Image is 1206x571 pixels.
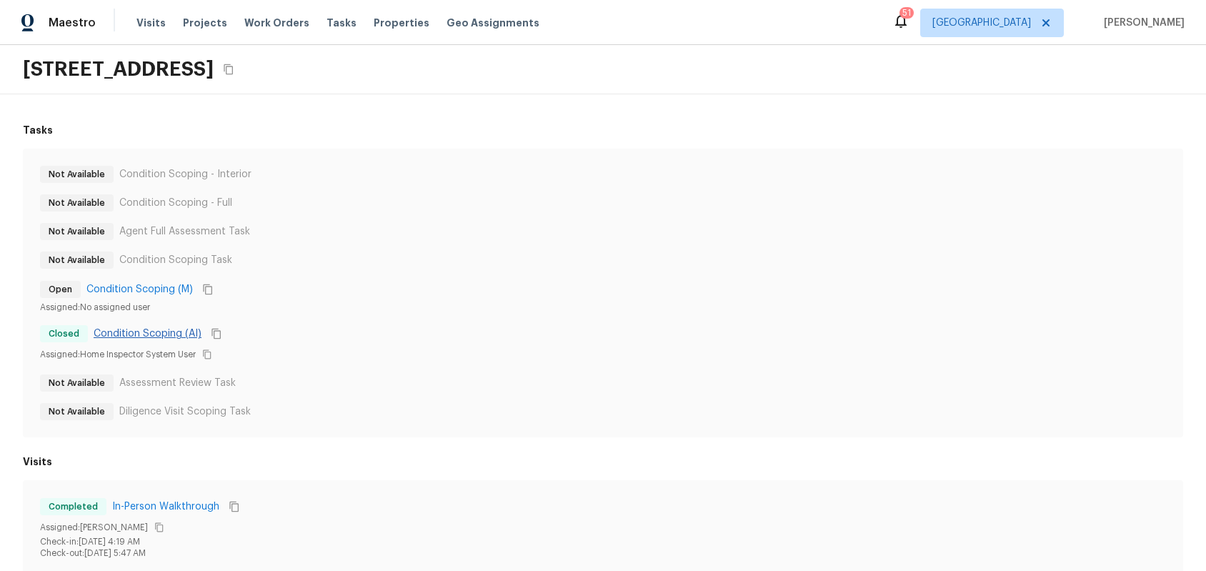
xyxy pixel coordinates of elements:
span: Not Available [43,404,111,419]
span: Not Available [43,224,111,239]
span: Work Orders [244,16,309,30]
p: Agent Full Assessment Task [119,224,250,239]
span: Completed [43,500,104,514]
span: Not Available [43,167,111,182]
p: Assigned: No assigned user [40,302,150,313]
span: Tasks [327,18,357,28]
button: Copy Task ID [207,324,226,343]
button: Copy Address [219,60,238,79]
span: [PERSON_NAME] [1098,16,1185,30]
span: Closed [43,327,85,341]
a: Condition Scoping (M) [86,282,193,297]
span: Not Available [43,253,111,267]
span: [GEOGRAPHIC_DATA] [932,16,1031,30]
p: Condition Scoping - Interior [119,167,251,182]
p: Check-out: [DATE] 5:47 AM [40,547,1166,559]
p: Diligence Visit Scoping Task [119,404,251,419]
h6: Visits [23,455,52,469]
p: Condition Scoping Task [119,253,232,267]
span: Properties [374,16,429,30]
span: Not Available [43,376,111,390]
a: Condition Scoping (AI) [94,327,201,341]
span: Geo Assignments [447,16,539,30]
span: Projects [183,16,227,30]
span: Not Available [43,196,111,210]
p: Condition Scoping - Full [119,196,232,210]
h2: [STREET_ADDRESS] [23,56,214,82]
a: In-Person Walkthrough [112,500,219,514]
button: Copy User Token [199,346,216,363]
p: Assigned: [PERSON_NAME] [40,522,148,533]
span: Maestro [49,16,96,30]
p: Check-in: [DATE] 4:19 AM [40,536,1166,547]
h6: Tasks [23,123,53,137]
button: Copy User Token [151,519,168,536]
button: Copy Visit ID [225,497,244,516]
div: 51 [902,6,911,20]
span: Visits [136,16,166,30]
p: Assigned: Home Inspector System User [40,349,196,360]
p: Assessment Review Task [119,376,236,390]
span: Open [43,282,78,297]
button: Copy Task ID [199,280,217,299]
